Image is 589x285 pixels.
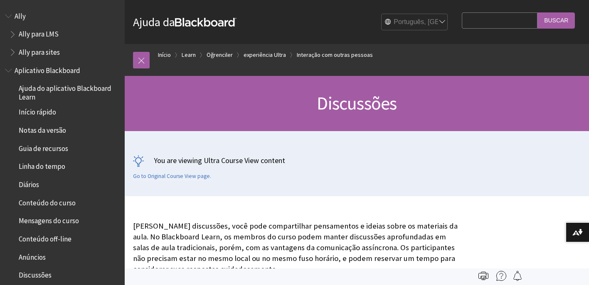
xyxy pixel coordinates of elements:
span: Anúncios [19,250,46,261]
p: [PERSON_NAME] discussões, você pode compartilhar pensamentos e ideias sobre os materiais da aula.... [133,221,458,275]
span: Ally para sites [19,45,60,56]
span: Notas da versão [19,123,66,134]
span: Discussões [19,268,52,280]
strong: Blackboard [175,18,237,27]
span: Ally [15,9,26,20]
span: Diários [19,178,39,189]
a: Go to Original Course View page. [133,173,211,180]
span: Ally para LMS [19,27,59,39]
span: Conteúdo do curso [19,196,76,207]
img: Print [478,271,488,281]
span: Ajuda do aplicativo Blackboard Learn [19,82,119,101]
span: Aplicativo Blackboard [15,63,80,75]
input: Buscar [537,12,575,29]
a: Ajuda daBlackboard [133,15,237,29]
span: Linha do tempo [19,160,65,171]
a: experiência Ultra [244,50,286,60]
p: You are viewing Ultra Course View content [133,155,581,166]
span: Mensagens do curso [19,214,79,225]
img: Follow this page [513,271,522,281]
img: More help [496,271,506,281]
a: Öğrenciler [207,50,233,60]
span: Início rápido [19,105,56,117]
span: Conteúdo off-line [19,232,71,243]
span: Discussões [317,92,397,114]
nav: Book outline for Anthology Ally Help [5,9,120,59]
a: Início [158,50,171,60]
span: Guia de recursos [19,141,68,153]
a: Interação com outras pessoas [297,50,373,60]
select: Site Language Selector [382,14,448,31]
a: Learn [182,50,196,60]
